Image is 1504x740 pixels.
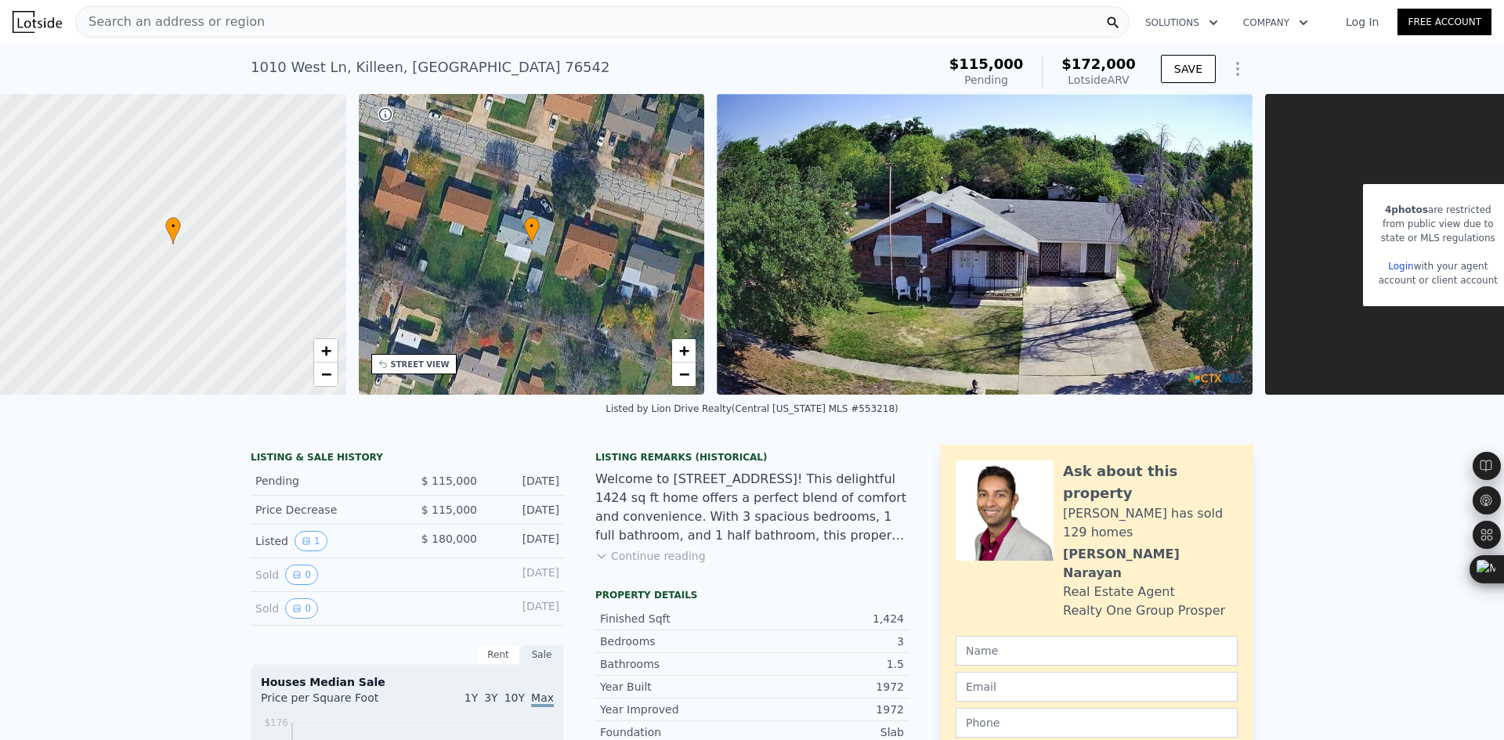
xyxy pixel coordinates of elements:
[1063,583,1175,601] div: Real Estate Agent
[752,724,904,740] div: Slab
[1379,203,1498,217] div: are restricted
[524,217,540,244] div: •
[595,451,909,464] div: Listing Remarks (Historical)
[752,702,904,717] div: 1972
[255,598,395,619] div: Sold
[320,364,331,384] span: −
[421,475,477,487] span: $ 115,000
[1161,55,1216,83] button: SAVE
[465,691,478,704] span: 1Y
[165,217,181,244] div: •
[520,644,564,665] div: Sale
[606,403,898,414] div: Listed by Lion Drive Realty (Central [US_STATE] MLS #553218)
[1063,545,1238,583] div: [PERSON_NAME] Narayan
[1379,217,1498,231] div: from public view due to
[320,341,331,360] span: +
[524,219,540,233] span: •
[595,548,706,564] button: Continue reading
[752,634,904,649] div: 3
[295,531,327,551] button: View historical data
[1063,460,1238,504] div: Ask about this property
[752,611,904,626] div: 1,424
[1385,204,1428,215] span: 4 photos
[1379,273,1498,287] div: account or client account
[255,531,395,551] div: Listed
[1061,72,1136,88] div: Lotside ARV
[531,691,554,707] span: Max
[255,565,395,585] div: Sold
[490,565,559,585] div: [DATE]
[600,679,752,695] div: Year Built
[264,717,288,728] tspan: $176
[1133,9,1231,37] button: Solutions
[595,470,909,545] div: Welcome to [STREET_ADDRESS]! This delightful 1424 sq ft home offers a perfect blend of comfort an...
[255,473,395,489] div: Pending
[504,691,525,704] span: 10Y
[949,56,1024,72] span: $115,000
[752,679,904,695] div: 1972
[672,339,696,363] a: Zoom in
[949,72,1024,88] div: Pending
[484,691,497,704] span: 3Y
[1063,504,1238,542] div: [PERSON_NAME] has sold 129 homes
[752,656,904,672] div: 1.5
[1222,53,1253,85] button: Show Options
[1231,9,1321,37] button: Company
[421,532,477,545] span: $ 180,000
[251,56,609,78] div: 1010 West Ln , Killeen , [GEOGRAPHIC_DATA] 76542
[490,473,559,489] div: [DATE]
[600,611,752,626] div: Finished Sqft
[490,598,559,619] div: [DATE]
[595,589,909,601] div: Property details
[490,502,559,518] div: [DATE]
[1397,9,1491,35] a: Free Account
[255,502,395,518] div: Price Decrease
[956,708,1238,738] input: Phone
[600,702,752,717] div: Year Improved
[13,11,62,33] img: Lotside
[421,504,477,516] span: $ 115,000
[956,636,1238,666] input: Name
[391,359,450,370] div: STREET VIEW
[1379,231,1498,245] div: state or MLS regulations
[314,363,338,386] a: Zoom out
[285,565,318,585] button: View historical data
[1327,14,1397,30] a: Log In
[476,644,520,665] div: Rent
[251,451,564,467] div: LISTING & SALE HISTORY
[490,531,559,551] div: [DATE]
[679,341,689,360] span: +
[76,13,265,31] span: Search an address or region
[672,363,696,386] a: Zoom out
[600,656,752,672] div: Bathrooms
[285,598,318,619] button: View historical data
[261,674,554,690] div: Houses Median Sale
[956,672,1238,702] input: Email
[165,219,181,233] span: •
[717,94,1253,395] img: Sale: 156428366 Parcel: 95456079
[1063,601,1225,620] div: Realty One Group Prosper
[679,364,689,384] span: −
[1414,261,1488,272] span: with your agent
[600,724,752,740] div: Foundation
[600,634,752,649] div: Bedrooms
[314,339,338,363] a: Zoom in
[1061,56,1136,72] span: $172,000
[1388,261,1413,272] a: Login
[261,690,407,715] div: Price per Square Foot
